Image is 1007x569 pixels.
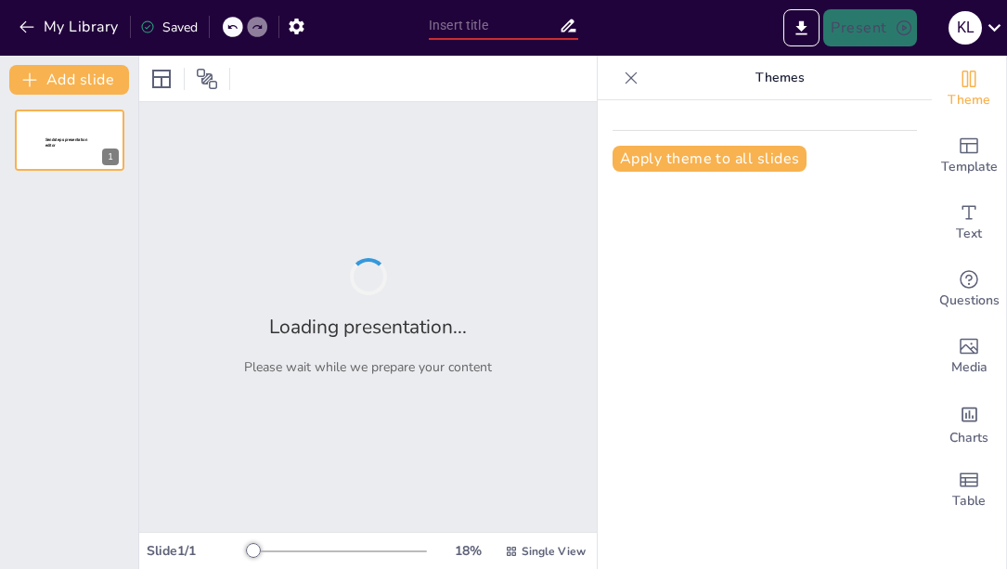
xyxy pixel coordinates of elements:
[823,9,916,46] button: Present
[196,68,218,90] span: Position
[949,428,988,448] span: Charts
[948,90,990,110] span: Theme
[932,390,1006,457] div: Add charts and graphs
[522,544,586,559] span: Single View
[783,9,820,46] button: Export to PowerPoint
[939,291,1000,311] span: Questions
[932,323,1006,390] div: Add images, graphics, shapes or video
[45,137,87,148] span: Sendsteps presentation editor
[932,256,1006,323] div: Get real-time input from your audience
[646,56,913,100] p: Themes
[14,12,126,42] button: My Library
[244,358,492,376] p: Please wait while we prepare your content
[952,491,986,511] span: Table
[932,189,1006,256] div: Add text boxes
[956,224,982,244] span: Text
[429,12,559,39] input: Insert title
[269,314,467,340] h2: Loading presentation...
[932,123,1006,189] div: Add ready made slides
[445,542,490,560] div: 18 %
[9,65,129,95] button: Add slide
[941,157,998,177] span: Template
[932,56,1006,123] div: Change the overall theme
[15,110,124,171] div: 1
[140,19,198,36] div: Saved
[932,457,1006,524] div: Add a table
[613,146,807,172] button: Apply theme to all slides
[102,149,119,165] div: 1
[949,9,982,46] button: K L
[951,357,988,378] span: Media
[147,64,176,94] div: Layout
[949,11,982,45] div: K L
[147,542,249,560] div: Slide 1 / 1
